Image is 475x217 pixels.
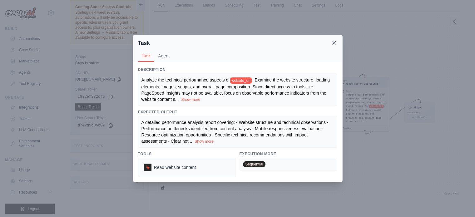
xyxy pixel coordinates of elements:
div: ... [141,77,334,102]
span: Analyze the technical performance aspects of [141,77,230,82]
h3: Description [138,67,337,72]
span: Sequential [243,161,266,167]
span: Read website content [154,164,196,170]
button: Task [138,50,155,62]
button: Show more [195,139,214,144]
span: website_url [230,77,252,84]
h3: Execution Mode [240,151,337,156]
button: Agent [154,50,173,62]
h3: Tools [138,151,236,156]
div: ... [141,119,334,144]
iframe: Chat Widget [444,187,475,217]
span: A detailed performance analysis report covering: - Website structure and technical observations -... [141,120,329,144]
h3: Expected Output [138,110,337,115]
span: . Examine the website structure, loading elements, images, scripts, and overall page composition.... [141,77,330,101]
button: Show more [181,97,200,102]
